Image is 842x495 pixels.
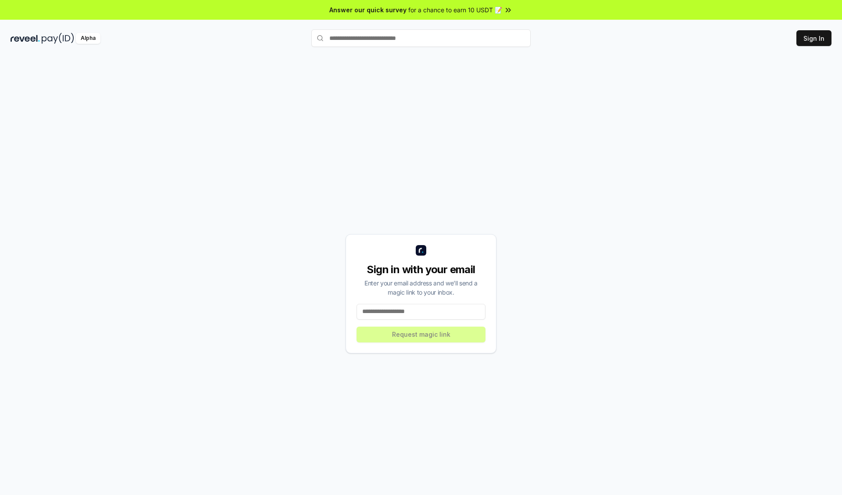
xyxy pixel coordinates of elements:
img: logo_small [416,245,426,256]
img: pay_id [42,33,74,44]
img: reveel_dark [11,33,40,44]
span: Answer our quick survey [329,5,407,14]
div: Sign in with your email [357,263,485,277]
div: Alpha [76,33,100,44]
span: for a chance to earn 10 USDT 📝 [408,5,502,14]
button: Sign In [796,30,831,46]
div: Enter your email address and we’ll send a magic link to your inbox. [357,278,485,297]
